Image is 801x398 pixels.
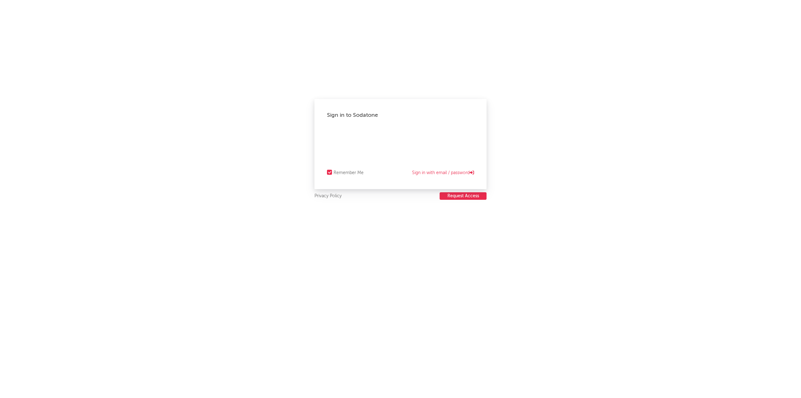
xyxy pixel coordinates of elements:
[327,111,474,119] div: Sign in to Sodatone
[334,169,364,177] div: Remember Me
[314,192,342,200] a: Privacy Policy
[440,192,487,200] button: Request Access
[412,169,474,177] a: Sign in with email / password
